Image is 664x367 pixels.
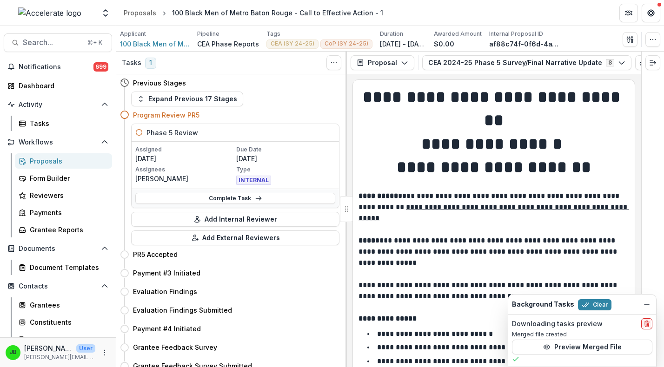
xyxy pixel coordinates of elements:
[133,342,217,352] h4: Grantee Feedback Survey
[131,212,339,227] button: Add Internal Reviewer
[422,55,631,70] button: CEA 2024-25 Phase 5 Survey/Final Narrative Update8
[30,190,105,200] div: Reviewers
[15,260,112,275] a: Document Templates
[19,138,97,146] span: Workflows
[19,282,97,290] span: Contacts
[24,343,73,353] p: [PERSON_NAME]
[24,353,95,361] p: [PERSON_NAME][EMAIL_ADDRESS][PERSON_NAME][DOMAIN_NAME]
[325,40,368,47] span: CoP (SY 24-25)
[30,208,105,217] div: Payments
[93,62,108,72] span: 699
[135,165,234,174] p: Assignees
[133,287,197,296] h4: Evaluation Findings
[120,30,146,38] p: Applicant
[326,55,341,70] button: Toggle View Cancelled Tasks
[120,39,190,49] a: 100 Black Men of Metro Baton Rouge
[15,297,112,313] a: Grantees
[86,38,104,48] div: ⌘ + K
[19,81,105,91] div: Dashboard
[133,268,200,278] h4: Payment #3 Initiated
[131,230,339,245] button: Add External Reviewers
[133,78,186,88] h4: Previous Stages
[30,334,105,344] div: Communications
[135,145,234,154] p: Assigned
[489,39,559,49] p: af88c74f-0f6d-4a10-a7c1-2e90042841e4
[30,156,105,166] div: Proposals
[642,4,660,22] button: Get Help
[30,118,105,128] div: Tasks
[380,30,403,38] p: Duration
[133,305,232,315] h4: Evaluation Findings Submitted
[76,344,95,353] p: User
[4,279,112,294] button: Open Contacts
[135,193,335,204] a: Complete Task
[133,324,201,334] h4: Payment #4 Initiated
[4,135,112,150] button: Open Workflows
[4,78,112,93] a: Dashboard
[135,154,234,164] p: [DATE]
[99,347,110,358] button: More
[122,59,141,67] h3: Tasks
[15,332,112,347] a: Communications
[18,7,81,19] img: Accelerate logo
[30,225,105,235] div: Grantee Reports
[124,8,156,18] div: Proposals
[197,30,219,38] p: Pipeline
[4,241,112,256] button: Open Documents
[15,222,112,237] a: Grantee Reports
[133,249,178,259] h4: PR5 Accepted
[131,92,243,106] button: Expand Previous 17 Stages
[512,301,574,308] h2: Background Tasks
[172,8,383,18] div: 100 Black Men of Metro Baton Rouge - Call to Effective Action - 1
[15,315,112,330] a: Constituents
[641,318,652,329] button: delete
[635,55,650,70] button: View Attached Files
[197,39,259,49] p: CEA Phase Reports
[4,97,112,112] button: Open Activity
[15,116,112,131] a: Tasks
[4,59,112,74] button: Notifications699
[271,40,314,47] span: CEA (SY 24-25)
[236,176,271,185] span: INTERNAL
[99,4,112,22] button: Open entity switcher
[4,33,112,52] button: Search...
[120,6,160,20] a: Proposals
[236,154,335,164] p: [DATE]
[236,145,335,154] p: Due Date
[15,170,112,186] a: Form Builder
[19,63,93,71] span: Notifications
[434,30,482,38] p: Awarded Amount
[19,245,97,253] span: Documents
[120,6,387,20] nav: breadcrumb
[19,101,97,109] span: Activity
[133,110,199,120] h4: Program Review PR5
[30,262,105,272] div: Document Templates
[489,30,543,38] p: Internal Proposal ID
[10,349,17,355] div: Jennifer Bronson
[135,174,234,183] p: [PERSON_NAME]
[23,38,82,47] span: Search...
[30,317,105,327] div: Constituents
[15,153,112,169] a: Proposals
[645,55,660,70] button: Expand right
[578,299,611,310] button: Clear
[512,320,603,328] h2: Downloading tasks preview
[30,300,105,310] div: Grantees
[434,39,454,49] p: $0.00
[145,58,156,69] span: 1
[15,205,112,220] a: Payments
[380,39,426,49] p: [DATE] - [DATE]
[641,299,652,310] button: Dismiss
[351,55,414,70] button: Proposal
[512,340,652,354] button: Preview Merged File
[236,165,335,174] p: Type
[266,30,280,38] p: Tags
[512,330,652,339] p: Merged file created
[30,173,105,183] div: Form Builder
[146,128,198,138] h5: Phase 5 Review
[619,4,638,22] button: Partners
[15,188,112,203] a: Reviewers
